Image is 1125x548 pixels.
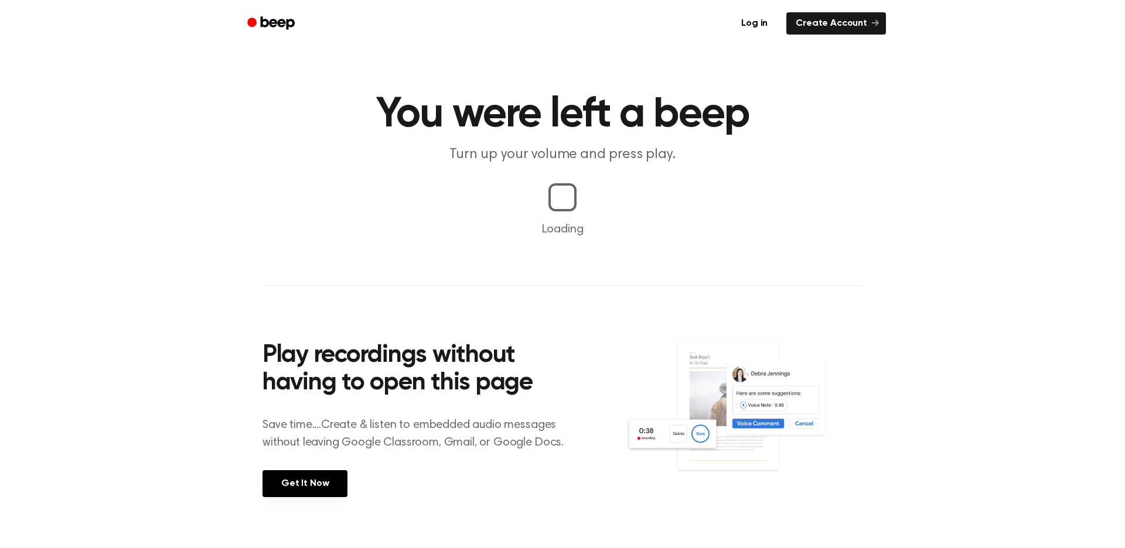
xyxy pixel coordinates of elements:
[262,470,347,497] a: Get It Now
[337,145,787,165] p: Turn up your volume and press play.
[729,10,779,37] a: Log in
[262,342,578,398] h2: Play recordings without having to open this page
[262,94,862,136] h1: You were left a beep
[625,338,862,496] img: Voice Comments on Docs and Recording Widget
[262,416,578,451] p: Save time....Create & listen to embedded audio messages without leaving Google Classroom, Gmail, ...
[239,12,305,35] a: Beep
[786,12,886,35] a: Create Account
[14,221,1111,238] p: Loading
